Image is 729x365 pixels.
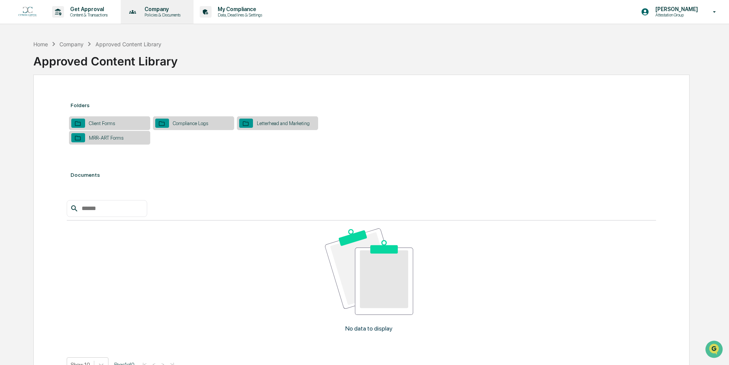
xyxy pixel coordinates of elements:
img: No data [325,228,414,314]
a: 🗄️Attestations [53,93,98,107]
span: Data Lookup [15,111,48,119]
span: Attestations [63,96,95,104]
p: Policies & Documents [138,12,184,18]
div: Company [59,41,84,47]
div: Client Forms [85,121,119,126]
p: No data to display [345,325,392,332]
button: Start new chat [130,61,140,70]
p: Content & Transactions [64,12,112,18]
span: Preclearance [15,96,49,104]
div: MRR-ART Forms [85,135,127,141]
p: Get Approval [64,6,112,12]
a: 🖐️Preclearance [5,93,53,107]
div: We're available if you need us! [26,66,97,72]
img: logo [18,7,37,17]
div: Approved Content Library [95,41,161,47]
div: Start new chat [26,59,126,66]
p: My Compliance [212,6,266,12]
div: 🖐️ [8,97,14,103]
p: [PERSON_NAME] [649,6,702,12]
span: Pylon [76,130,93,135]
p: Attestation Group [649,12,702,18]
p: How can we help? [8,16,140,28]
div: Compliance Logs [169,121,212,126]
div: Folders [67,95,657,116]
div: Home [33,41,48,47]
p: Company [138,6,184,12]
img: 1746055101610-c473b297-6a78-478c-a979-82029cc54cd1 [8,59,21,72]
div: 🔎 [8,112,14,118]
div: Documents [67,164,657,186]
iframe: Open customer support [704,340,725,360]
div: Letterhead and Marketing [253,121,314,126]
div: 🗄️ [56,97,62,103]
p: Data, Deadlines & Settings [212,12,266,18]
a: Powered byPylon [54,129,93,135]
a: 🔎Data Lookup [5,108,51,122]
div: Approved Content Library [33,48,690,68]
